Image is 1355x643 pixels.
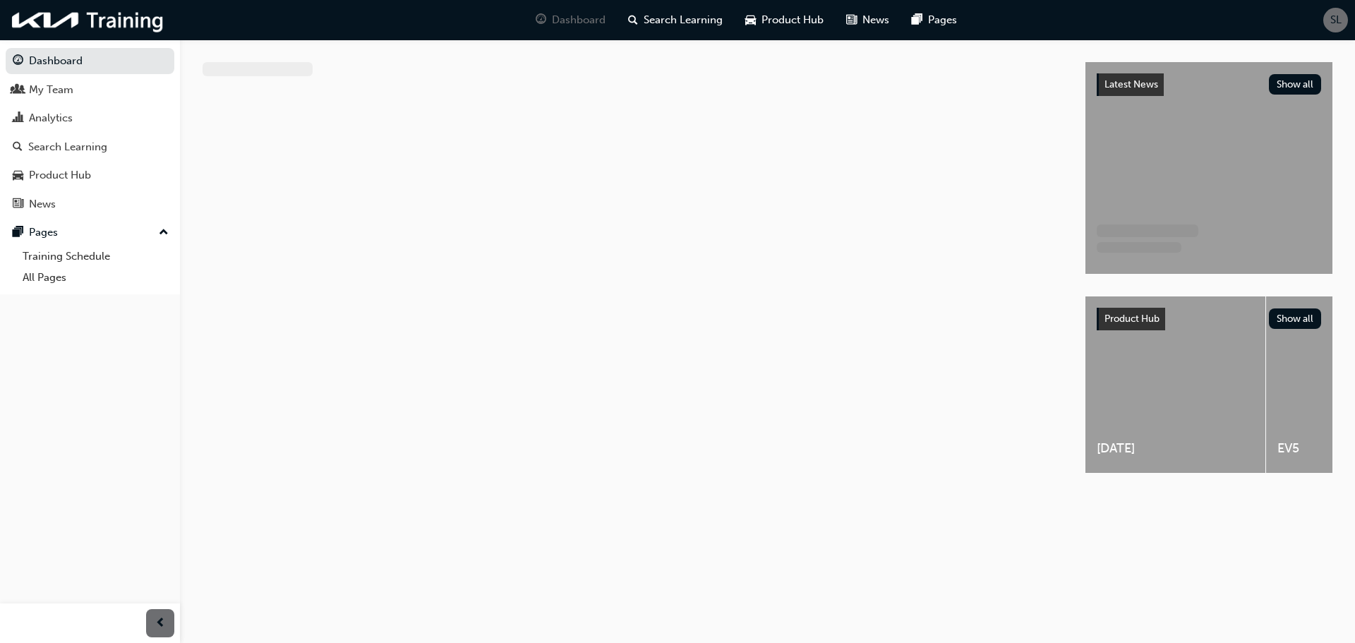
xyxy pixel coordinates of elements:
a: All Pages [17,267,174,289]
span: Search Learning [644,12,723,28]
span: pages-icon [13,227,23,239]
a: pages-iconPages [901,6,968,35]
div: Product Hub [29,167,91,184]
span: guage-icon [536,11,546,29]
a: Search Learning [6,134,174,160]
button: Show all [1269,74,1322,95]
a: [DATE] [1085,296,1265,473]
button: Show all [1269,308,1322,329]
span: Latest News [1104,78,1158,90]
div: Analytics [29,110,73,126]
a: guage-iconDashboard [524,6,617,35]
img: kia-training [7,6,169,35]
span: prev-icon [155,615,166,632]
span: guage-icon [13,55,23,68]
div: Search Learning [28,139,107,155]
button: Pages [6,220,174,246]
a: News [6,191,174,217]
span: news-icon [846,11,857,29]
button: SL [1323,8,1348,32]
span: pages-icon [912,11,922,29]
a: Analytics [6,105,174,131]
span: Product Hub [761,12,824,28]
a: news-iconNews [835,6,901,35]
a: Product Hub [6,162,174,188]
a: Latest NewsShow all [1097,73,1321,96]
span: up-icon [159,224,169,242]
span: Pages [928,12,957,28]
span: Product Hub [1104,313,1160,325]
button: DashboardMy TeamAnalyticsSearch LearningProduct HubNews [6,45,174,220]
a: Product HubShow all [1097,308,1321,330]
span: car-icon [745,11,756,29]
div: My Team [29,82,73,98]
span: News [862,12,889,28]
div: News [29,196,56,212]
a: My Team [6,77,174,103]
span: search-icon [13,141,23,154]
span: SL [1330,12,1342,28]
span: news-icon [13,198,23,211]
div: Pages [29,224,58,241]
span: [DATE] [1097,440,1254,457]
a: car-iconProduct Hub [734,6,835,35]
span: chart-icon [13,112,23,125]
a: Training Schedule [17,246,174,268]
a: search-iconSearch Learning [617,6,734,35]
span: people-icon [13,84,23,97]
span: search-icon [628,11,638,29]
a: Dashboard [6,48,174,74]
span: car-icon [13,169,23,182]
span: Dashboard [552,12,606,28]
